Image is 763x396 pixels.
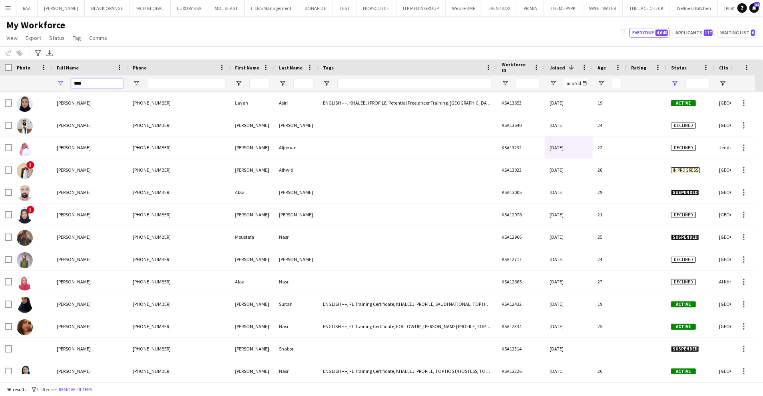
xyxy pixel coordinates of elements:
a: Comms [86,33,110,43]
button: BLACK ORANGE [85,0,130,16]
button: THE LACE CHECK [623,0,670,16]
div: 26 [593,360,626,382]
div: [DATE] [545,159,593,181]
button: MDL BEAST [208,0,245,16]
img: Alaa Nasr [17,275,33,291]
span: Declined [671,123,696,129]
div: [DATE] [545,92,593,114]
div: 28 [593,159,626,181]
span: Tags [323,65,334,71]
button: [PERSON_NAME] [38,0,85,16]
span: [PERSON_NAME] [57,100,91,106]
div: [GEOGRAPHIC_DATA] [714,248,762,270]
div: [DATE] [545,137,593,158]
div: [PERSON_NAME] [230,248,274,270]
div: [PHONE_NUMBER] [128,338,230,360]
div: Nasr [274,271,318,293]
img: Moustafa Nasr [17,230,33,246]
img: Anas Attia [17,118,33,134]
a: View [3,33,21,43]
div: [PHONE_NUMBER] [128,204,230,226]
img: Anas Attia [17,252,33,268]
div: Sultan [274,293,318,315]
button: Everyone4,640 [630,28,669,38]
button: Open Filter Menu [235,80,242,87]
div: 21 [593,204,626,226]
a: 31 [749,3,759,13]
div: KSA13023 [497,159,545,181]
span: [PERSON_NAME] [57,234,91,240]
div: [DATE] [545,204,593,226]
span: [PERSON_NAME] [57,122,91,128]
button: Remove filters [57,385,94,394]
div: KSA13005 [497,181,545,203]
img: Layan Asiri [17,96,33,112]
div: KSA12978 [497,204,545,226]
div: KSA12717 [497,248,545,270]
span: Declined [671,212,696,218]
div: [PERSON_NAME] [230,114,274,136]
div: [PHONE_NUMBER] [128,114,230,136]
button: SWEETWATER [582,0,623,16]
span: Declined [671,145,696,151]
button: L.I.P.S Management [245,0,298,16]
span: Age [598,65,606,71]
div: KSA12665 [497,271,545,293]
div: [GEOGRAPHIC_DATA] [714,181,762,203]
button: MCH GLOBAL [130,0,171,16]
span: Export [26,34,41,42]
div: KSA12966 [497,226,545,248]
span: ! [26,206,34,214]
span: 31 [754,2,760,7]
span: Joined [550,65,565,71]
span: [PERSON_NAME] [57,368,91,374]
div: [PERSON_NAME] [230,204,274,226]
div: KSA13540 [497,114,545,136]
img: diana Nasr [17,319,33,335]
div: 29 [593,181,626,203]
button: RAA [16,0,38,16]
div: [GEOGRAPHIC_DATA] [714,360,762,382]
div: KSA13232 [497,137,545,158]
span: Active [671,301,696,307]
span: Photo [17,65,30,71]
div: [PHONE_NUMBER] [128,248,230,270]
span: ! [26,161,34,169]
input: First Name Filter Input [249,79,269,88]
div: [DATE] [545,226,593,248]
button: EVENTBOX [482,0,517,16]
input: Workforce ID Filter Input [516,79,540,88]
div: [PHONE_NUMBER] [128,159,230,181]
button: We are BMF [446,0,482,16]
div: [PHONE_NUMBER] [128,271,230,293]
div: Nasr [274,360,318,382]
button: Open Filter Menu [719,80,726,87]
span: Status [671,65,687,71]
div: [PHONE_NUMBER] [128,92,230,114]
div: [PHONE_NUMBER] [128,181,230,203]
span: Full Name [57,65,79,71]
div: [GEOGRAPHIC_DATA] [714,114,762,136]
span: Active [671,100,696,106]
div: 24 [593,248,626,270]
div: KSA13653 [497,92,545,114]
div: [PERSON_NAME] [230,338,274,360]
span: Status [49,34,65,42]
button: THEME PARK [544,0,582,16]
span: Tag [73,34,81,42]
div: [DATE] [545,248,593,270]
div: [GEOGRAPHIC_DATA] [714,92,762,114]
input: Joined Filter Input [564,79,588,88]
span: Suspended [671,190,699,196]
button: ITP MEDIA GROUP [396,0,446,16]
div: [PERSON_NAME] [274,248,318,270]
span: [PERSON_NAME] [57,256,91,262]
span: [PERSON_NAME] [57,279,91,285]
span: City [719,65,728,71]
button: Open Filter Menu [323,80,330,87]
div: Alhwiti [274,159,318,181]
div: Alaa [230,181,274,203]
span: In progress [671,167,700,173]
button: Open Filter Menu [598,80,605,87]
div: KSA12326 [497,360,545,382]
